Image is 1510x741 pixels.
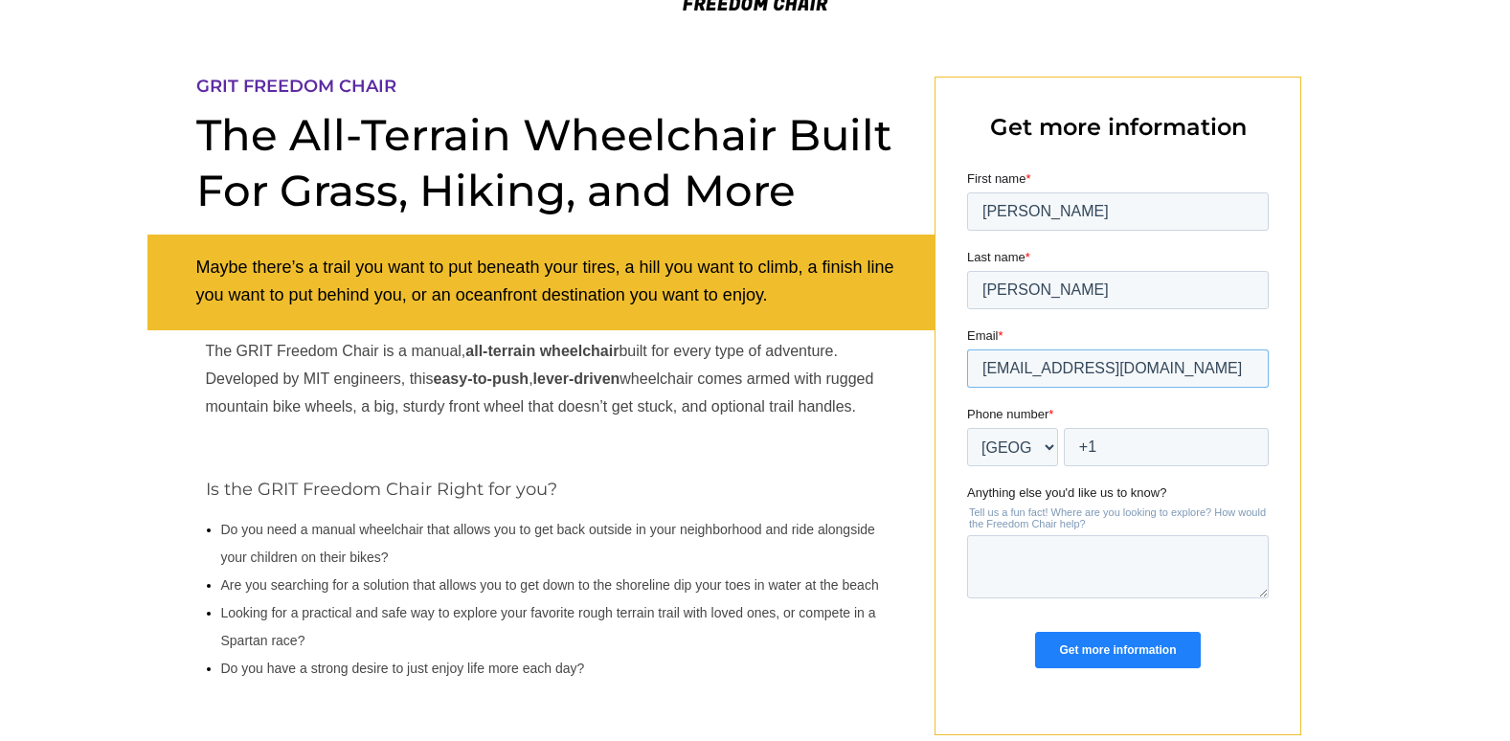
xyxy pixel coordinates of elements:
[196,76,396,97] span: GRIT FREEDOM CHAIR
[221,605,876,648] span: Looking for a practical and safe way to explore your favorite rough terrain trail with loved ones...
[221,661,585,676] span: Do you have a strong desire to just enjoy life more each day?
[196,258,894,304] span: Maybe there’s a trail you want to put beneath your tires, a hill you want to climb, a finish line...
[465,343,619,359] strong: all-terrain wheelchair
[206,343,874,415] span: The GRIT Freedom Chair is a manual, built for every type of adventure. Developed by MIT engineers...
[221,577,879,593] span: Are you searching for a solution that allows you to get down to the shoreline dip your toes in wa...
[967,169,1269,685] iframe: Form 0
[434,370,530,387] strong: easy-to-push
[206,479,557,500] span: Is the GRIT Freedom Chair Right for you?
[533,370,620,387] strong: lever-driven
[196,108,892,216] span: The All-Terrain Wheelchair Built For Grass, Hiking, and More
[221,522,875,565] span: Do you need a manual wheelchair that allows you to get back outside in your neighborhood and ride...
[990,113,1247,141] span: Get more information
